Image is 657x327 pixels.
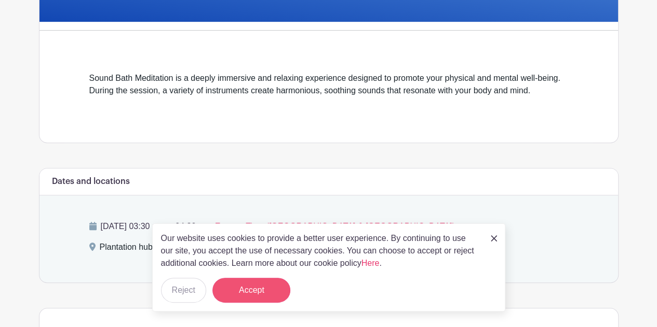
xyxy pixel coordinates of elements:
[212,278,290,303] button: Accept
[161,278,206,303] button: Reject
[210,222,455,231] span: - Eastern Time ([GEOGRAPHIC_DATA] & [GEOGRAPHIC_DATA])
[100,241,155,258] div: Plantation hub,
[161,232,480,269] p: Our website uses cookies to provide a better user experience. By continuing to use our site, you ...
[361,259,380,267] a: Here
[491,235,497,241] img: close_button-5f87c8562297e5c2d7936805f587ecaba9071eb48480494691a3f1689db116b3.svg
[89,220,568,233] p: [DATE] 03:30 pm to 04:30 pm
[52,177,130,187] h6: Dates and locations
[89,72,568,109] div: Sound Bath Meditation is a deeply immersive and relaxing experience designed to promote your phys...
